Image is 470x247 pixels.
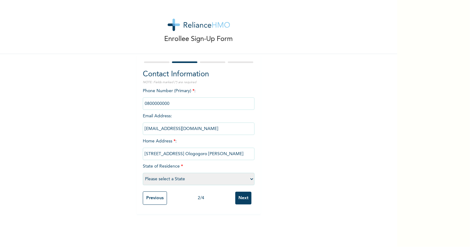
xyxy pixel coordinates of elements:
input: Previous [143,191,167,205]
h2: Contact Information [143,69,255,80]
p: NOTE: Fields marked (*) are required [143,80,255,85]
p: Enrollee Sign-Up Form [165,34,233,44]
span: Email Address : [143,114,255,131]
input: Enter Primary Phone Number [143,97,255,110]
span: State of Residence [143,164,255,181]
div: 2 / 4 [167,195,235,201]
span: Phone Number (Primary) : [143,89,255,106]
input: Enter home address [143,148,255,160]
input: Enter email Address [143,123,255,135]
input: Next [235,192,251,204]
span: Home Address : [143,139,255,156]
img: logo [168,19,230,31]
